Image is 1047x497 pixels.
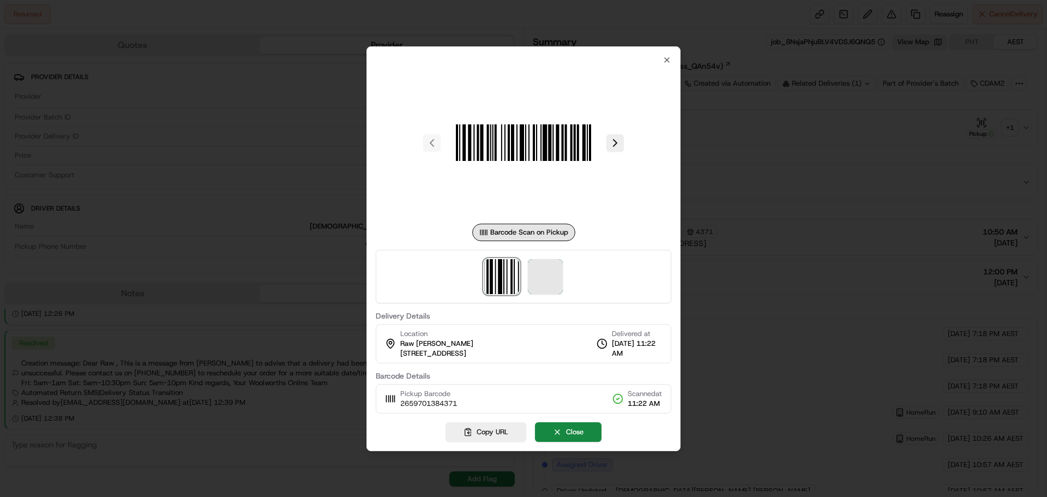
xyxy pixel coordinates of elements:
[472,224,575,241] div: Barcode Scan on Pickup
[628,389,662,399] span: Scanned at
[400,329,428,339] span: Location
[400,339,473,349] span: Raw [PERSON_NAME]
[612,329,662,339] span: Delivered at
[400,399,457,409] span: 2659701384371
[628,399,662,409] span: 11:22 AM
[445,64,602,221] img: barcode_scan_on_pickup image
[400,349,466,358] span: [STREET_ADDRESS]
[612,339,662,358] span: [DATE] 11:22 AM
[376,372,671,380] label: Barcode Details
[400,389,457,399] span: Pickup Barcode
[535,422,601,442] button: Close
[484,259,519,294] img: barcode_scan_on_pickup image
[376,312,671,320] label: Delivery Details
[446,422,526,442] button: Copy URL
